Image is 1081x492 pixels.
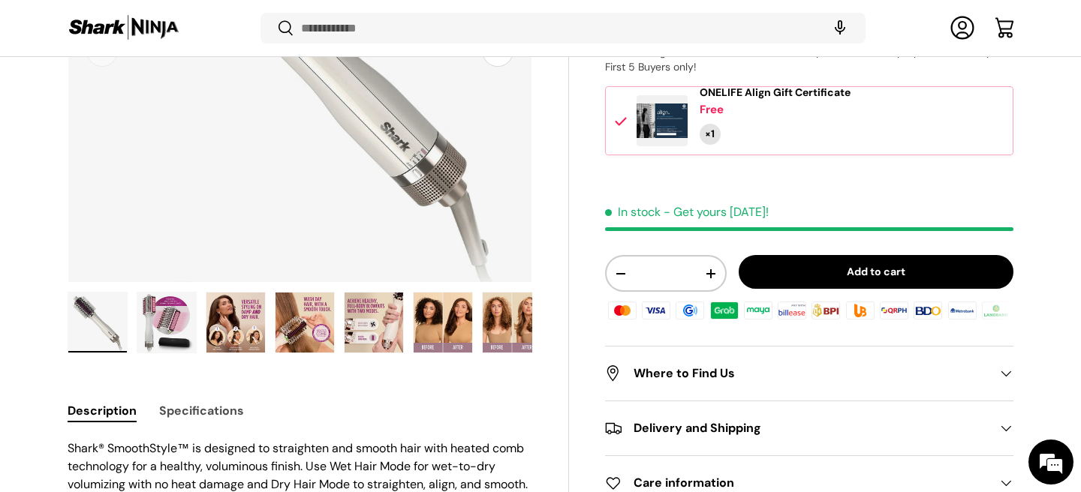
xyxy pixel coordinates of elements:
[605,419,989,437] h2: Delivery and Shipping
[605,474,989,492] h2: Care information
[980,299,1013,322] img: landbank
[606,299,639,322] img: master
[708,299,741,322] img: grabpay
[700,124,721,145] div: Quantity
[664,204,769,220] p: - Get yours [DATE]!
[700,86,851,99] a: ONELIFE Align Gift Certificate
[700,102,724,118] div: Free
[345,292,403,352] img: shark-smoothstyle-heated-comb-and-blow-dryer-brush-different-modes-view-shark-ninja-philippines
[673,299,706,322] img: gcash
[911,299,944,322] img: bdo
[483,292,541,352] img: shark-smoothstyle-heated-comb-and-blow-dryer-brush-before-and-after-blonde-hair-styling-results-v...
[68,394,137,427] button: Description
[206,292,265,352] img: shark-smoothstyle-heated-comb-and-blow-dryer-brush-different-styling-techniques-infographic-view-...
[605,401,1013,455] summary: Delivery and Shipping
[640,299,673,322] img: visa
[605,204,661,220] span: In stock
[775,299,808,322] img: billease
[276,292,334,352] img: shark-smoothstyle-heated-comb-and-blow-dryer-brush-closer-view-shark-ninja-philippines
[137,292,196,352] img: shark-smoothstyle-heated-comb-and-blow-dryer-brush-full-view-shark-ninja-philippines
[605,346,1013,400] summary: Where to Find Us
[414,292,472,352] img: shark-smoothstyle-heated-comb-and-blow-dryer-brush-before-and-after-hair-styling-results-view-sha...
[742,299,775,322] img: maya
[605,364,989,382] h2: Where to Find Us
[68,292,127,352] img: Shark SmoothStyle™ Heated Comb & Blow Dryer Brush (HT212PH)
[739,255,1013,289] button: Add to cart
[809,299,842,322] img: bpi
[945,299,978,322] img: metrobank
[816,12,864,45] speech-search-button: Search by voice
[605,45,995,73] span: Get free Align GC's worth P2,000 with every Shark Smoothsyle purchase. Hurry! First 5 Buyers only!
[159,394,244,427] button: Specifications
[844,299,877,322] img: ubp
[878,299,911,322] img: qrph
[68,13,180,43] img: Shark Ninja Philippines
[68,440,528,492] span: Shark® SmoothStyle™ is designed to straighten and smooth hair with heated comb technology for a h...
